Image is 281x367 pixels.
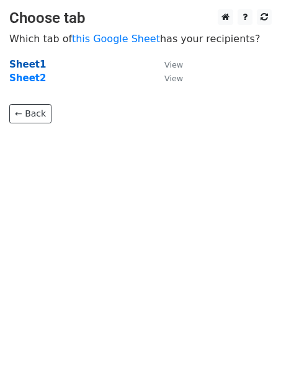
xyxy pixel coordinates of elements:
a: View [152,73,183,84]
h3: Choose tab [9,9,272,27]
small: View [164,74,183,83]
p: Which tab of has your recipients? [9,32,272,45]
a: this Google Sheet [72,33,160,45]
a: ← Back [9,104,51,123]
iframe: Chat Widget [219,307,281,367]
small: View [164,60,183,69]
a: Sheet1 [9,59,46,70]
a: Sheet2 [9,73,46,84]
a: View [152,59,183,70]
